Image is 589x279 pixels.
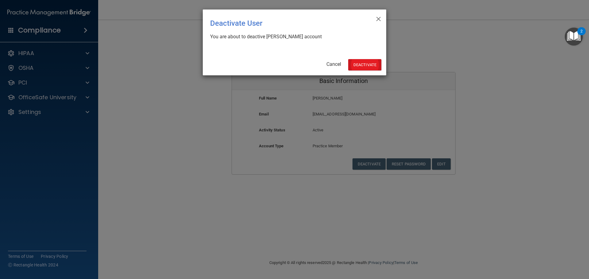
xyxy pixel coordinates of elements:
[580,31,583,39] div: 2
[565,28,583,46] button: Open Resource Center, 2 new notifications
[348,59,381,70] button: Deactivate
[376,12,381,24] span: ×
[210,14,354,32] div: Deactivate User
[210,33,374,40] div: You are about to deactive [PERSON_NAME] account
[326,61,341,67] a: Cancel
[483,236,582,260] iframe: Drift Widget Chat Controller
